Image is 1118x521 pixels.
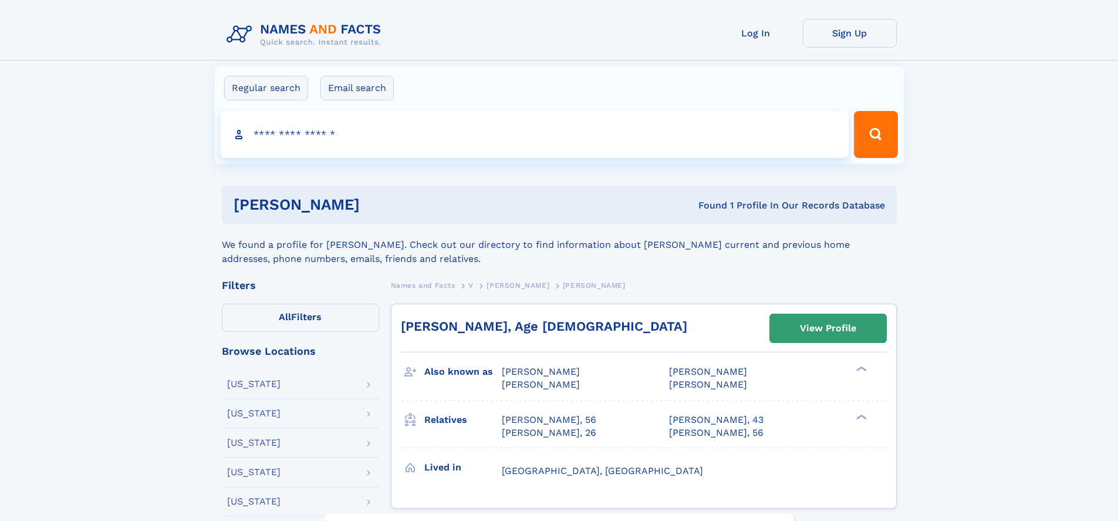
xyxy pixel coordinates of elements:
[487,278,549,293] a: [PERSON_NAME]
[424,362,502,382] h3: Also known as
[391,278,455,293] a: Names and Facts
[222,346,379,357] div: Browse Locations
[502,366,580,377] span: [PERSON_NAME]
[320,76,394,100] label: Email search
[222,19,391,51] img: Logo Names and Facts
[222,280,379,291] div: Filters
[502,465,703,476] span: [GEOGRAPHIC_DATA], [GEOGRAPHIC_DATA]
[224,76,308,100] label: Regular search
[221,111,849,158] input: search input
[770,314,886,342] a: View Profile
[563,281,626,290] span: [PERSON_NAME]
[854,111,897,158] button: Search Button
[227,409,281,418] div: [US_STATE]
[487,281,549,290] span: [PERSON_NAME]
[803,19,897,48] a: Sign Up
[468,278,474,293] a: V
[669,379,747,390] span: [PERSON_NAME]
[853,365,867,373] div: ❯
[424,410,502,430] h3: Relatives
[800,315,856,342] div: View Profile
[227,438,281,448] div: [US_STATE]
[222,304,379,332] label: Filters
[401,319,687,334] a: [PERSON_NAME], Age [DEMOGRAPHIC_DATA]
[279,311,291,322] span: All
[529,199,885,212] div: Found 1 Profile In Our Records Database
[502,426,596,439] a: [PERSON_NAME], 26
[227,497,281,506] div: [US_STATE]
[709,19,803,48] a: Log In
[222,224,897,266] div: We found a profile for [PERSON_NAME]. Check out our directory to find information about [PERSON_N...
[853,413,867,421] div: ❯
[502,379,580,390] span: [PERSON_NAME]
[669,414,764,426] a: [PERSON_NAME], 43
[234,197,529,212] h1: [PERSON_NAME]
[227,379,281,389] div: [US_STATE]
[468,281,474,290] span: V
[424,458,502,478] h3: Lived in
[227,468,281,477] div: [US_STATE]
[502,414,596,426] a: [PERSON_NAME], 56
[669,366,747,377] span: [PERSON_NAME]
[669,426,764,439] a: [PERSON_NAME], 56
